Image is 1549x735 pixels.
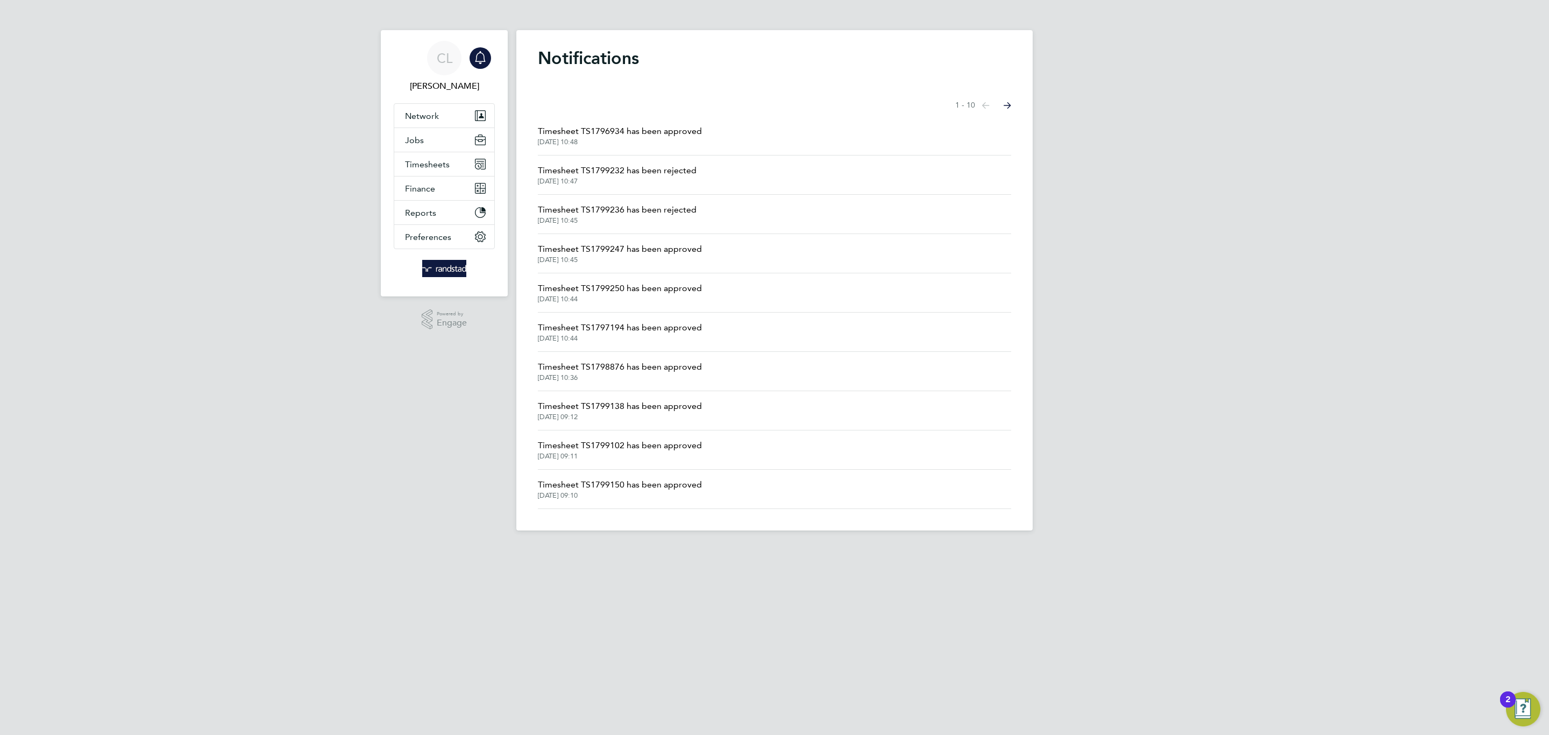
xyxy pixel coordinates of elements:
[437,319,467,328] span: Engage
[538,400,702,421] a: Timesheet TS1799138 has been approved[DATE] 09:12
[538,373,702,382] span: [DATE] 10:36
[538,361,702,373] span: Timesheet TS1798876 has been approved
[955,100,975,111] span: 1 - 10
[538,125,702,146] a: Timesheet TS1796934 has been approved[DATE] 10:48
[538,478,702,500] a: Timesheet TS1799150 has been approved[DATE] 09:10
[538,203,697,225] a: Timesheet TS1799236 has been rejected[DATE] 10:45
[538,400,702,413] span: Timesheet TS1799138 has been approved
[538,216,697,225] span: [DATE] 10:45
[955,95,1011,116] nav: Select page of notifications list
[538,452,702,461] span: [DATE] 09:11
[538,47,1011,69] h1: Notifications
[538,243,702,264] a: Timesheet TS1799247 has been approved[DATE] 10:45
[381,30,508,296] nav: Main navigation
[405,135,424,145] span: Jobs
[538,203,697,216] span: Timesheet TS1799236 has been rejected
[538,478,702,491] span: Timesheet TS1799150 has been approved
[405,183,435,194] span: Finance
[437,51,452,65] span: CL
[394,41,495,93] a: CL[PERSON_NAME]
[422,260,467,277] img: randstad-logo-retina.png
[538,282,702,303] a: Timesheet TS1799250 has been approved[DATE] 10:44
[538,413,702,421] span: [DATE] 09:12
[394,176,494,200] button: Finance
[538,243,702,256] span: Timesheet TS1799247 has been approved
[538,295,702,303] span: [DATE] 10:44
[538,256,702,264] span: [DATE] 10:45
[1505,699,1510,713] div: 2
[538,334,702,343] span: [DATE] 10:44
[394,260,495,277] a: Go to home page
[394,201,494,224] button: Reports
[538,439,702,461] a: Timesheet TS1799102 has been approved[DATE] 09:11
[538,164,697,177] span: Timesheet TS1799232 has been rejected
[394,80,495,93] span: Charlotte Lockeridge
[538,361,702,382] a: Timesheet TS1798876 has been approved[DATE] 10:36
[538,164,697,186] a: Timesheet TS1799232 has been rejected[DATE] 10:47
[394,104,494,128] button: Network
[538,439,702,452] span: Timesheet TS1799102 has been approved
[405,232,451,242] span: Preferences
[538,491,702,500] span: [DATE] 09:10
[422,309,467,330] a: Powered byEngage
[538,177,697,186] span: [DATE] 10:47
[538,138,702,146] span: [DATE] 10:48
[405,159,450,169] span: Timesheets
[538,321,702,343] a: Timesheet TS1797194 has been approved[DATE] 10:44
[538,125,702,138] span: Timesheet TS1796934 has been approved
[538,321,702,334] span: Timesheet TS1797194 has been approved
[394,128,494,152] button: Jobs
[405,208,436,218] span: Reports
[538,282,702,295] span: Timesheet TS1799250 has been approved
[437,309,467,319] span: Powered by
[394,225,494,249] button: Preferences
[394,152,494,176] button: Timesheets
[405,111,439,121] span: Network
[1506,692,1540,726] button: Open Resource Center, 2 new notifications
